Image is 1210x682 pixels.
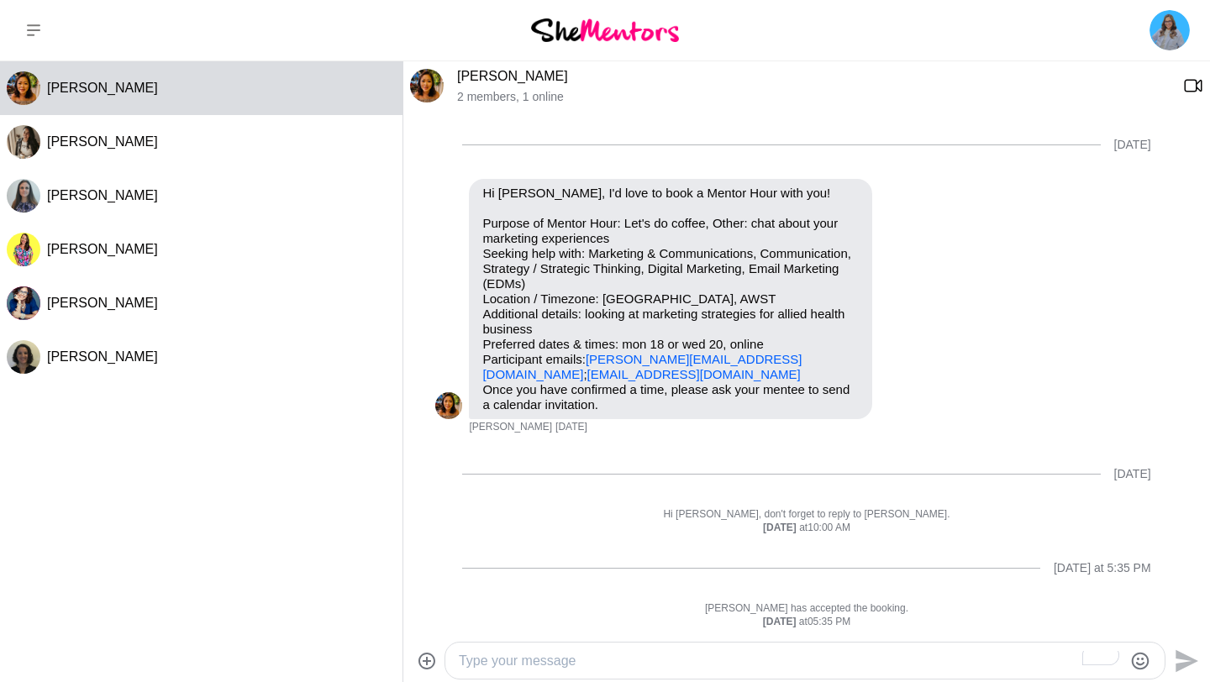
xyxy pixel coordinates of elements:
[47,349,158,364] span: [PERSON_NAME]
[482,352,802,381] a: [PERSON_NAME][EMAIL_ADDRESS][DOMAIN_NAME]
[469,421,552,434] span: [PERSON_NAME]
[7,340,40,374] div: Laila Punj
[7,179,40,212] div: Alison Renwick
[7,125,40,159] img: C
[7,71,40,105] div: Flora Chong
[7,179,40,212] img: A
[435,392,462,419] img: F
[482,382,859,412] p: Once you have confirmed a time, please ask your mentee to send a calendar invitation.
[482,216,859,382] p: Purpose of Mentor Hour: Let's do coffee, Other: chat about your marketing experiences Seeking hel...
[7,125,40,159] div: Christine Pietersz
[1114,138,1151,152] div: [DATE]
[47,134,158,149] span: [PERSON_NAME]
[435,392,462,419] div: Flora Chong
[531,18,679,41] img: She Mentors Logo
[555,421,587,434] time: 2025-08-15T01:23:58.070Z
[7,233,40,266] img: R
[763,522,799,533] strong: [DATE]
[459,651,1123,671] textarea: To enrich screen reader interactions, please activate Accessibility in Grammarly extension settings
[7,233,40,266] div: Roslyn Thompson
[47,188,158,202] span: [PERSON_NAME]
[435,522,1177,535] div: at 10:00 AM
[457,90,1170,104] p: 2 members , 1 online
[1130,651,1150,671] button: Emoji picker
[7,286,40,320] div: Amanda Ewin
[1149,10,1190,50] img: Mona Swarup
[7,340,40,374] img: L
[47,296,158,310] span: [PERSON_NAME]
[410,69,444,102] div: Flora Chong
[435,508,1177,522] p: Hi [PERSON_NAME], don't forget to reply to [PERSON_NAME].
[435,616,1177,629] div: at 05:35 PM
[1114,467,1151,481] div: [DATE]
[457,69,568,83] a: [PERSON_NAME]
[1054,561,1151,575] div: [DATE] at 5:35 PM
[47,242,158,256] span: [PERSON_NAME]
[7,286,40,320] img: A
[435,602,1177,616] p: [PERSON_NAME] has accepted the booking.
[1165,642,1203,679] button: Send
[482,186,859,201] p: Hi [PERSON_NAME], I'd love to book a Mentor Hour with you!
[587,367,801,381] a: [EMAIL_ADDRESS][DOMAIN_NAME]
[47,81,158,95] span: [PERSON_NAME]
[763,616,799,627] strong: [DATE]
[7,71,40,105] img: F
[410,69,444,102] img: F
